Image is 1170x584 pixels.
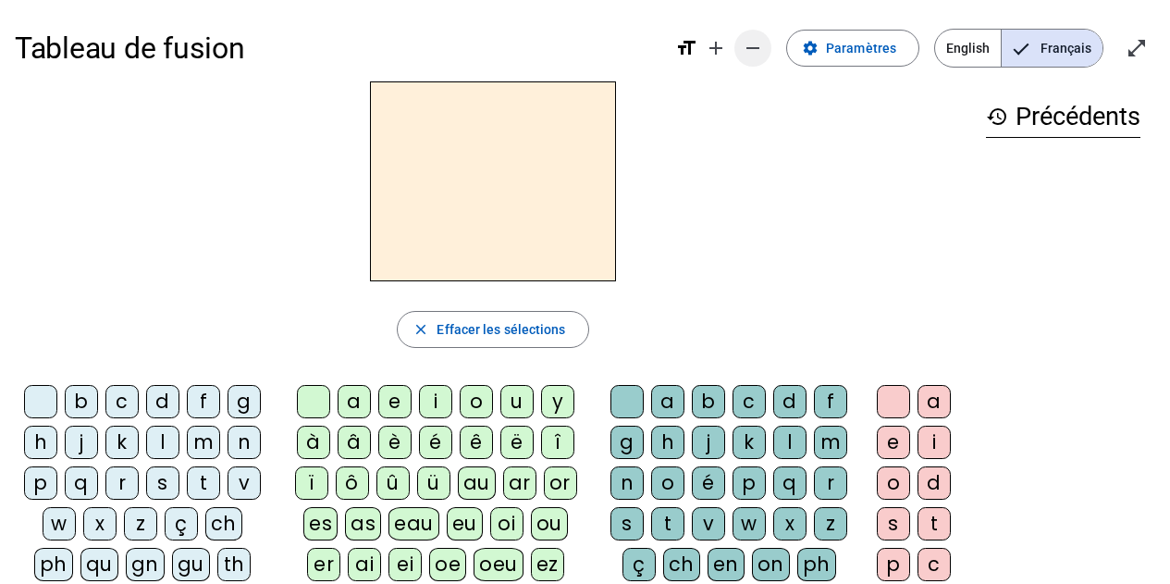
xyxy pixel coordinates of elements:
[752,548,790,581] div: on
[622,548,656,581] div: ç
[651,507,684,541] div: t
[814,385,847,418] div: f
[918,426,951,459] div: i
[802,40,819,56] mat-icon: settings
[877,466,910,500] div: o
[500,385,534,418] div: u
[651,426,684,459] div: h
[65,466,98,500] div: q
[165,507,198,541] div: ç
[692,426,725,459] div: j
[918,385,951,418] div: a
[376,466,410,500] div: û
[877,426,910,459] div: e
[378,385,412,418] div: e
[733,507,766,541] div: w
[338,426,371,459] div: â
[610,426,644,459] div: g
[675,37,697,59] mat-icon: format_size
[1118,30,1155,67] button: Entrer en plein écran
[83,507,117,541] div: x
[773,426,807,459] div: l
[34,548,73,581] div: ph
[733,385,766,418] div: c
[877,507,910,541] div: s
[388,507,439,541] div: eau
[43,507,76,541] div: w
[187,426,220,459] div: m
[986,96,1140,138] h3: Précédents
[692,507,725,541] div: v
[307,548,340,581] div: er
[348,548,381,581] div: ai
[172,548,210,581] div: gu
[146,385,179,418] div: d
[692,466,725,500] div: é
[437,318,565,341] span: Effacer les sélections
[934,29,1103,68] mat-button-toggle-group: Language selection
[65,385,98,418] div: b
[918,466,951,500] div: d
[460,426,493,459] div: ê
[733,466,766,500] div: p
[24,466,57,500] div: p
[697,30,734,67] button: Augmenter la taille de la police
[105,385,139,418] div: c
[80,548,118,581] div: qu
[610,466,644,500] div: n
[217,548,251,581] div: th
[541,426,574,459] div: î
[338,385,371,418] div: a
[105,426,139,459] div: k
[397,311,588,348] button: Effacer les sélections
[105,466,139,500] div: r
[447,507,483,541] div: eu
[610,507,644,541] div: s
[826,37,896,59] span: Paramètres
[531,507,568,541] div: ou
[297,426,330,459] div: à
[503,466,536,500] div: ar
[187,385,220,418] div: f
[742,37,764,59] mat-icon: remove
[773,507,807,541] div: x
[500,426,534,459] div: ë
[1002,30,1102,67] span: Français
[708,548,745,581] div: en
[814,466,847,500] div: r
[413,321,429,338] mat-icon: close
[295,466,328,500] div: ï
[419,426,452,459] div: é
[544,466,577,500] div: or
[429,548,466,581] div: oe
[773,385,807,418] div: d
[146,426,179,459] div: l
[24,426,57,459] div: h
[918,507,951,541] div: t
[15,19,660,78] h1: Tableau de fusion
[773,466,807,500] div: q
[345,507,381,541] div: as
[460,385,493,418] div: o
[458,466,496,500] div: au
[651,385,684,418] div: a
[228,426,261,459] div: n
[786,30,919,67] button: Paramètres
[797,548,836,581] div: ph
[146,466,179,500] div: s
[419,385,452,418] div: i
[228,385,261,418] div: g
[692,385,725,418] div: b
[65,426,98,459] div: j
[663,548,700,581] div: ch
[1126,37,1148,59] mat-icon: open_in_full
[417,466,450,500] div: ü
[388,548,422,581] div: ei
[205,507,242,541] div: ch
[541,385,574,418] div: y
[814,426,847,459] div: m
[124,507,157,541] div: z
[303,507,338,541] div: es
[490,507,523,541] div: oi
[734,30,771,67] button: Diminuer la taille de la police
